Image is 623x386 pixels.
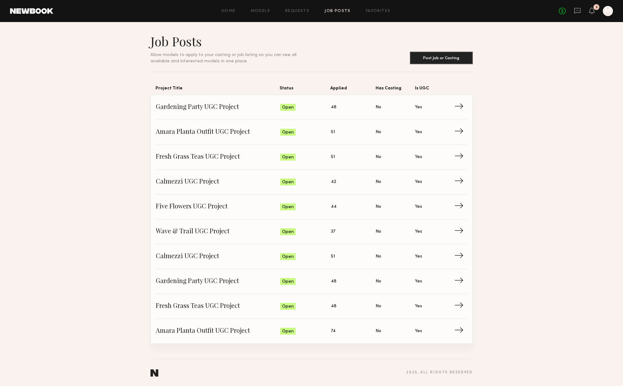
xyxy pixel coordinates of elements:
[376,253,381,260] span: No
[376,328,381,335] span: No
[454,277,467,286] span: →
[410,52,473,64] button: Post Job or Casting
[376,154,381,161] span: No
[415,154,422,161] span: Yes
[415,278,422,285] span: Yes
[325,9,351,13] a: Job Posts
[282,229,294,235] span: Open
[156,128,280,137] span: Amara Planta Outfit UGC Project
[156,319,467,343] a: Amara Planta Outfit UGC ProjectOpen74NoYes→
[156,252,280,261] span: Calmezzi UGC Project
[415,179,422,185] span: Yes
[376,129,381,136] span: No
[331,104,337,111] span: 48
[415,203,422,210] span: Yes
[331,228,335,235] span: 37
[156,177,280,187] span: Calmezzi UGC Project
[156,85,280,95] span: Project Title
[156,326,280,336] span: Amara Planta Outfit UGC Project
[376,228,381,235] span: No
[454,252,467,261] span: →
[331,203,337,210] span: 44
[285,9,309,13] a: Requests
[415,85,455,95] span: Is UGC
[280,85,330,95] span: Status
[282,129,294,136] span: Open
[376,104,381,111] span: No
[282,204,294,210] span: Open
[331,253,335,260] span: 51
[156,244,467,269] a: Calmezzi UGC ProjectOpen51NoYes→
[331,278,337,285] span: 48
[331,129,335,136] span: 51
[415,328,422,335] span: Yes
[330,85,375,95] span: Applied
[150,53,297,63] span: Allow models to apply to your casting or job listing so you can see all available and interested ...
[222,9,236,13] a: Home
[282,279,294,285] span: Open
[282,105,294,111] span: Open
[156,170,467,195] a: Calmezzi UGC ProjectOpen42NoYes→
[366,9,391,13] a: Favorites
[282,154,294,161] span: Open
[454,103,467,112] span: →
[156,120,467,145] a: Amara Planta Outfit UGC ProjectOpen51NoYes→
[156,269,467,294] a: Gardening Party UGC ProjectOpen48NoYes→
[251,9,270,13] a: Models
[331,154,335,161] span: 51
[415,129,422,136] span: Yes
[454,227,467,236] span: →
[331,328,336,335] span: 74
[376,303,381,310] span: No
[331,303,337,310] span: 48
[282,254,294,260] span: Open
[406,371,473,375] div: 2025 , all rights reserved
[156,202,280,212] span: Five Flowers UGC Project
[454,152,467,162] span: →
[282,304,294,310] span: Open
[282,179,294,185] span: Open
[376,203,381,210] span: No
[156,152,280,162] span: Fresh Grass Teas UGC Project
[376,278,381,285] span: No
[156,277,280,286] span: Gardening Party UGC Project
[454,302,467,311] span: →
[150,33,312,49] h1: Job Posts
[415,104,422,111] span: Yes
[454,128,467,137] span: →
[156,227,280,236] span: Wave & Trail UGC Project
[603,6,613,16] a: M
[156,302,280,311] span: Fresh Grass Teas UGC Project
[415,303,422,310] span: Yes
[156,195,467,219] a: Five Flowers UGC ProjectOpen44NoYes→
[331,179,336,185] span: 42
[376,179,381,185] span: No
[376,85,415,95] span: Has Casting
[156,95,467,120] a: Gardening Party UGC ProjectOpen48NoYes→
[282,328,294,335] span: Open
[415,228,422,235] span: Yes
[156,145,467,170] a: Fresh Grass Teas UGC ProjectOpen51NoYes→
[415,253,422,260] span: Yes
[454,326,467,336] span: →
[156,103,280,112] span: Gardening Party UGC Project
[454,177,467,187] span: →
[596,6,598,9] div: 3
[156,219,467,244] a: Wave & Trail UGC ProjectOpen37NoYes→
[156,294,467,319] a: Fresh Grass Teas UGC ProjectOpen48NoYes→
[454,202,467,212] span: →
